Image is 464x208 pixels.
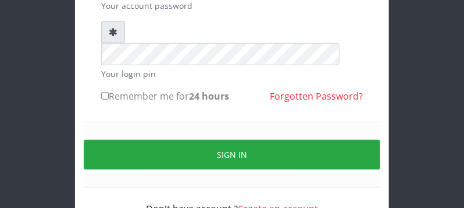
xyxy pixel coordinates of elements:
input: Remember me for24 hours [101,92,109,100]
small: Your login pin [101,68,363,80]
button: Sign in [84,140,380,170]
a: Forgotten Password? [270,90,363,103]
label: Remember me for [101,89,229,103]
b: 24 hours [189,90,229,103]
